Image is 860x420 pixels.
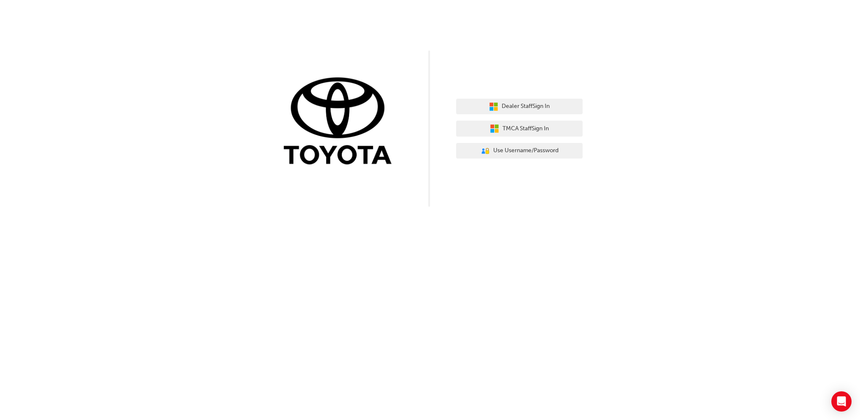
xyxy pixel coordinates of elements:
span: Use Username/Password [493,146,559,156]
button: TMCA StaffSign In [456,121,583,137]
span: Dealer Staff Sign In [502,102,550,111]
span: TMCA Staff Sign In [503,124,549,134]
div: Open Intercom Messenger [831,391,852,412]
button: Dealer StaffSign In [456,99,583,115]
button: Use Username/Password [456,143,583,159]
img: Trak [277,75,404,169]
